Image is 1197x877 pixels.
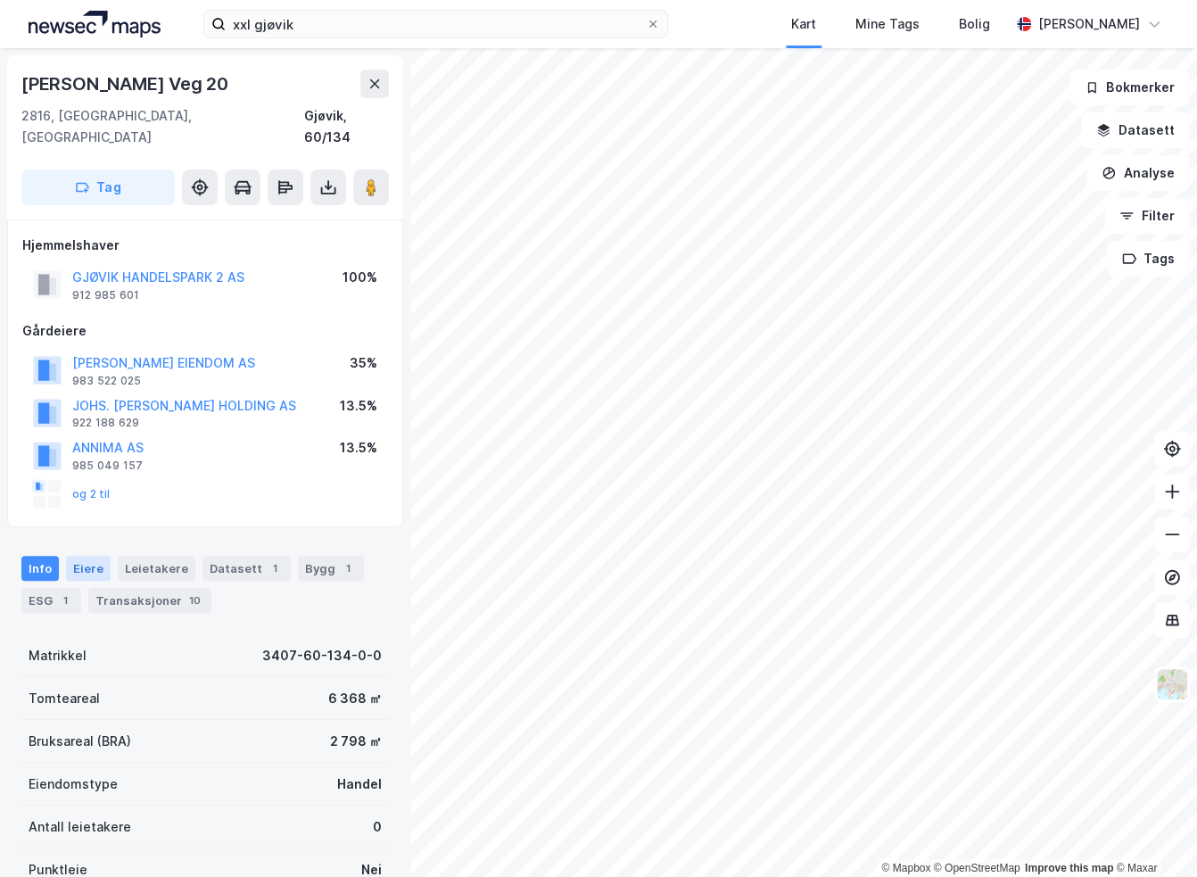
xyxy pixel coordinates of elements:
div: 100% [343,267,377,288]
div: Mine Tags [855,13,920,35]
button: Filter [1104,198,1190,234]
div: 1 [339,559,357,577]
iframe: Chat Widget [1108,791,1197,877]
div: [PERSON_NAME] Veg 20 [21,70,232,98]
img: logo.a4113a55bc3d86da70a041830d287a7e.svg [29,11,161,37]
div: Leietakere [118,556,195,581]
div: Info [21,556,59,581]
img: Z [1155,667,1189,701]
div: Matrikkel [29,645,87,666]
div: 2816, [GEOGRAPHIC_DATA], [GEOGRAPHIC_DATA] [21,105,303,148]
button: Datasett [1081,112,1190,148]
div: Handel [337,774,382,795]
div: Hjemmelshaver [22,235,388,256]
div: 13.5% [340,395,377,417]
div: Gårdeiere [22,320,388,342]
div: 1 [56,592,74,609]
div: Eiendomstype [29,774,118,795]
a: OpenStreetMap [934,862,1020,874]
div: Gjøvik, 60/134 [303,105,389,148]
button: Bokmerker [1069,70,1190,105]
div: Bolig [959,13,990,35]
div: 6 368 ㎡ [328,688,382,709]
div: 35% [350,352,377,374]
button: Tag [21,170,175,205]
a: Improve this map [1025,862,1113,874]
div: Antall leietakere [29,816,131,838]
a: Mapbox [881,862,930,874]
div: 985 049 157 [72,459,143,473]
div: 3407-60-134-0-0 [262,645,382,666]
div: 13.5% [340,437,377,459]
div: 0 [373,816,382,838]
div: 912 985 601 [72,288,139,302]
div: 922 188 629 [72,416,139,430]
div: Bruksareal (BRA) [29,731,131,752]
div: [PERSON_NAME] [1038,13,1140,35]
div: 10 [186,592,204,609]
button: Tags [1107,241,1190,277]
div: Kart [791,13,816,35]
input: Søk på adresse, matrikkel, gårdeiere, leietakere eller personer [226,11,646,37]
div: Tomteareal [29,688,100,709]
button: Analyse [1086,155,1190,191]
div: Eiere [66,556,111,581]
div: Datasett [202,556,291,581]
div: Transaksjoner [88,588,211,613]
div: 2 798 ㎡ [330,731,382,752]
div: 1 [266,559,284,577]
div: Bygg [298,556,364,581]
div: ESG [21,588,81,613]
div: 983 522 025 [72,374,141,388]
